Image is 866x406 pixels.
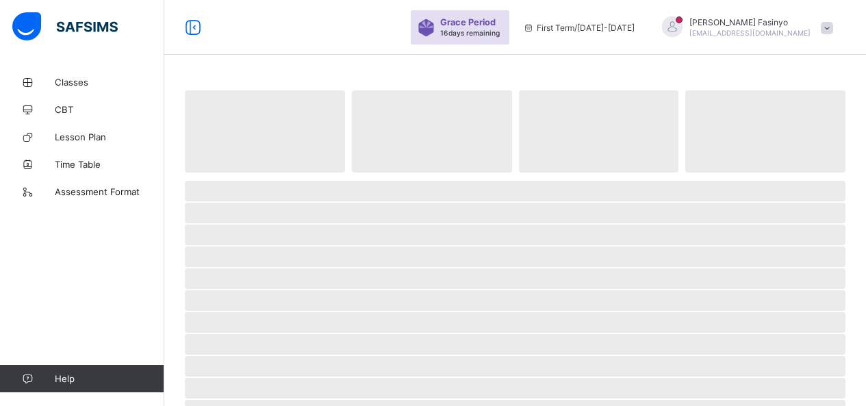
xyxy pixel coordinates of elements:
[55,373,164,384] span: Help
[185,203,845,223] span: ‌
[648,16,840,39] div: EstherFasinyo
[685,90,845,173] span: ‌
[185,378,845,398] span: ‌
[440,17,496,27] span: Grace Period
[689,29,811,37] span: [EMAIL_ADDRESS][DOMAIN_NAME]
[55,131,164,142] span: Lesson Plan
[185,246,845,267] span: ‌
[523,23,635,33] span: session/term information
[689,17,811,27] span: [PERSON_NAME] Fasinyo
[55,104,164,115] span: CBT
[185,90,345,173] span: ‌
[418,19,435,36] img: sticker-purple.71386a28dfed39d6af7621340158ba97.svg
[185,225,845,245] span: ‌
[185,181,845,201] span: ‌
[185,312,845,333] span: ‌
[185,290,845,311] span: ‌
[185,356,845,377] span: ‌
[12,12,118,41] img: safsims
[55,77,164,88] span: Classes
[352,90,512,173] span: ‌
[185,268,845,289] span: ‌
[185,334,845,355] span: ‌
[55,159,164,170] span: Time Table
[55,186,164,197] span: Assessment Format
[440,29,500,37] span: 16 days remaining
[519,90,679,173] span: ‌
